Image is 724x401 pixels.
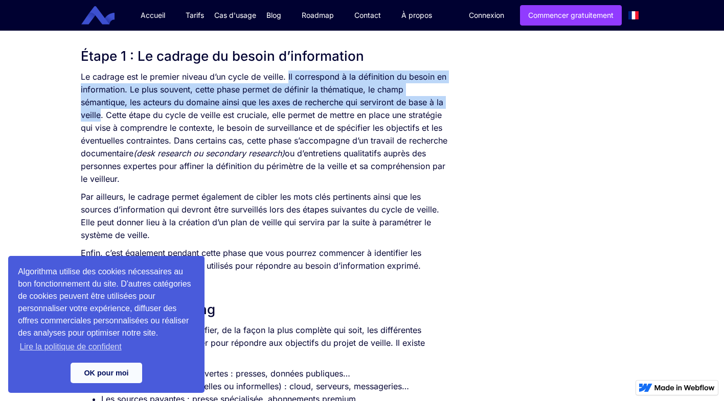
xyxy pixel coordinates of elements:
[18,266,195,355] span: Algorithma utilise des cookies nécessaires au bon fonctionnement du site. D'autres catégories de ...
[101,380,452,393] li: Les sources internes (formelles ou informelles) : cloud, serveurs, messageries…
[8,256,205,393] div: cookieconsent
[81,324,452,362] p: L’étape du sourcing vise à identifier, de la façon la plus complète qui soit, les différentes sou...
[81,247,452,272] p: Enfin, c’est également pendant cette phase que vous pourrez commencer à identifier les différents...
[71,363,142,383] a: dismiss cookie message
[214,10,256,20] div: Cas d'usage
[81,191,452,242] p: Par ailleurs, le cadrage permet également de cibler les mots clés pertinents ainsi que les source...
[461,6,512,25] a: Connexion
[81,70,452,185] p: Le cadrage est le premier niveau d’un cycle de veille. Il correspond à la définition du besoin en...
[81,277,452,290] p: ‍
[81,47,452,65] h2: Étape 1 : Le cadrage du besoin d’information
[133,148,285,158] em: (desk research ou secondary research)
[89,6,122,25] a: home
[520,5,622,26] a: Commencer gratuitement
[18,339,123,355] a: learn more about cookies
[101,367,452,380] li: Les sources externes et ouvertes : presses, données publiques…
[81,300,452,319] h2: Étape 2 : Le sourcing
[654,385,715,391] img: Made in Webflow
